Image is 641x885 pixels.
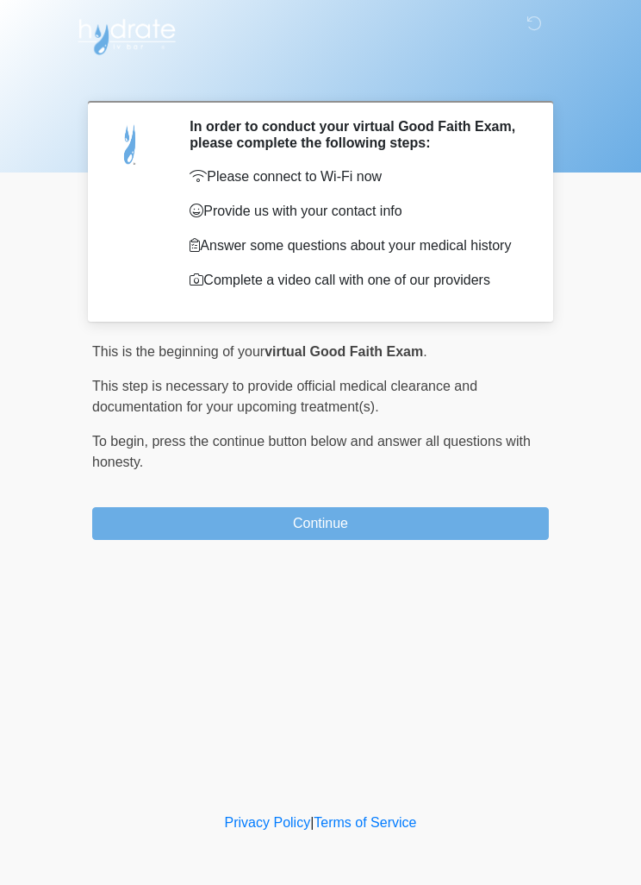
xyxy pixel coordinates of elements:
h2: In order to conduct your virtual Good Faith Exam, please complete the following steps: [190,118,523,151]
a: Terms of Service [314,815,416,830]
img: Agent Avatar [105,118,157,170]
span: press the continue button below and answer all questions with honesty. [92,434,531,469]
a: | [310,815,314,830]
button: Continue [92,507,549,540]
span: To begin, [92,434,152,449]
p: Answer some questions about your medical history [190,235,523,256]
a: Privacy Policy [225,815,311,830]
strong: virtual Good Faith Exam [264,344,423,359]
span: This step is necessary to provide official medical clearance and documentation for your upcoming ... [92,379,477,414]
span: This is the beginning of your [92,344,264,359]
p: Complete a video call with one of our providers [190,270,523,291]
span: . [423,344,426,359]
img: Hydrate IV Bar - Scottsdale Logo [75,13,178,56]
p: Provide us with your contact info [190,201,523,222]
p: Please connect to Wi-Fi now [190,166,523,187]
h1: ‎ ‎ ‎ [79,62,562,94]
